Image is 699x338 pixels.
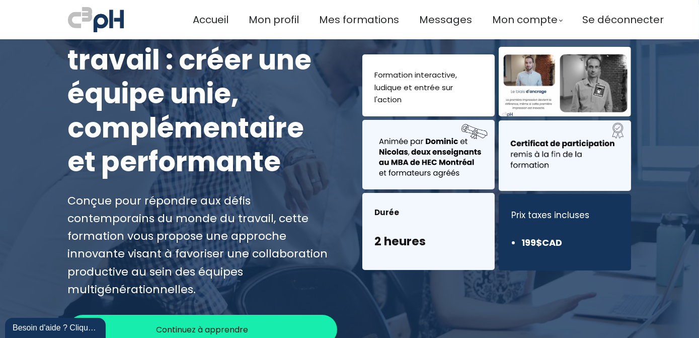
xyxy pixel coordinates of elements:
[375,233,426,249] font: 2 heures
[157,323,249,336] span: Continuez à apprendre
[193,12,228,28] a: Accueil
[68,5,124,34] img: a70bc7685e0efc0bd0b04b3506828469.jpeg
[375,70,457,105] font: Formation interactive, ludique et entrée sur l'action
[249,12,299,28] a: Mon profil
[492,12,558,28] span: Mon compte
[5,316,108,338] iframe: chat widget
[375,207,400,218] font: Durée
[582,12,664,28] a: Se déconnecter
[419,12,472,28] a: Messages
[521,236,562,249] font: 199$CAD
[68,193,328,297] font: Conçue pour répondre aux défis contemporains du monde du travail, cette formation vous propose un...
[511,209,589,221] font: Prix ​​taxes incluses
[68,7,312,181] font: Générations au travail : créer une équipe unie, complémentaire et performante
[319,12,399,28] a: Mes formations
